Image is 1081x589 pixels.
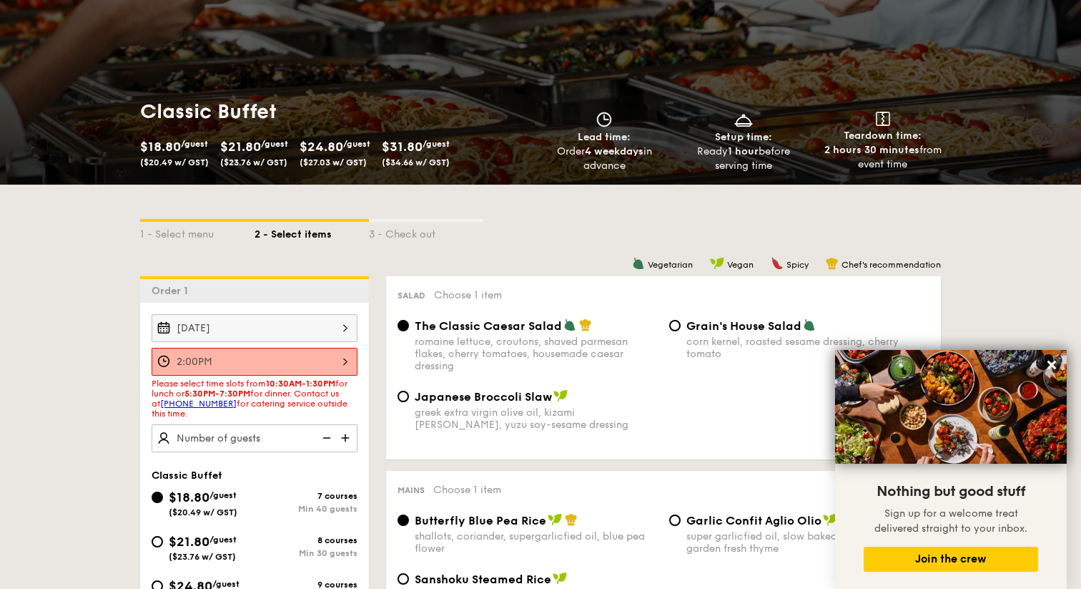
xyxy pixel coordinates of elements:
[382,157,450,167] span: ($34.66 w/ GST)
[343,139,370,149] span: /guest
[864,547,1038,572] button: Join the crew
[255,504,357,514] div: Min 40 guests
[565,513,578,526] img: icon-chef-hat.a58ddaea.svg
[548,513,562,526] img: icon-vegan.f8ff3823.svg
[220,139,261,155] span: $21.80
[336,424,357,452] img: icon-add.58712e84.svg
[140,157,209,167] span: ($20.49 w/ GST)
[152,424,357,452] input: Number of guests
[786,260,809,270] span: Spicy
[686,514,821,527] span: Garlic Confit Aglio Olio
[715,131,772,143] span: Setup time:
[300,139,343,155] span: $24.80
[680,145,808,173] div: Ready before serving time
[876,112,890,126] img: icon-teardown.65201eee.svg
[255,548,357,558] div: Min 30 guests
[140,222,255,242] div: 1 - Select menu
[152,469,222,482] span: Classic Buffet
[553,572,567,585] img: icon-vegan.f8ff3823.svg
[398,515,409,526] input: Butterfly Blue Pea Riceshallots, coriander, supergarlicfied oil, blue pea flower
[220,157,287,167] span: ($23.76 w/ GST)
[826,257,839,270] img: icon-chef-hat.a58ddaea.svg
[181,139,208,149] span: /guest
[686,336,929,360] div: corn kernel, roasted sesame dressing, cherry tomato
[209,490,237,500] span: /guest
[835,350,1067,464] img: DSC07876-Edit02-Large.jpeg
[686,530,929,555] div: super garlicfied oil, slow baked cherry tomatoes, garden fresh thyme
[585,145,643,157] strong: 4 weekdays
[733,112,754,127] img: icon-dish.430c3a2e.svg
[140,99,535,125] h1: Classic Buffet
[415,514,546,527] span: Butterfly Blue Pea Rice
[1040,354,1063,376] button: Close
[824,144,919,156] strong: 2 hours 30 minutes
[169,507,237,517] span: ($20.49 w/ GST)
[579,318,592,331] img: icon-chef-hat.a58ddaea.svg
[415,407,658,431] div: greek extra virgin olive oil, kizami [PERSON_NAME], yuzu soy-sesame dressing
[771,257,784,270] img: icon-spicy.37a8142b.svg
[669,320,681,331] input: Grain's House Saladcorn kernel, roasted sesame dressing, cherry tomato
[152,379,347,419] span: Please select time slots from for lunch or for dinner. Contact us at for catering service outside...
[648,260,693,270] span: Vegetarian
[710,257,724,270] img: icon-vegan.f8ff3823.svg
[686,319,801,333] span: Grain's House Salad
[415,319,562,333] span: The Classic Caesar Salad
[434,289,502,301] span: Choose 1 item
[152,492,163,503] input: $18.80/guest($20.49 w/ GST)7 coursesMin 40 guests
[803,318,816,331] img: icon-vegetarian.fe4039eb.svg
[169,490,209,505] span: $18.80
[844,130,922,142] span: Teardown time:
[152,314,357,342] input: Event date
[415,390,552,404] span: Japanese Broccoli Slaw
[255,491,357,501] div: 7 courses
[540,145,668,173] div: Order in advance
[255,535,357,545] div: 8 courses
[152,285,194,297] span: Order 1
[669,515,681,526] input: Garlic Confit Aglio Oliosuper garlicfied oil, slow baked cherry tomatoes, garden fresh thyme
[300,157,367,167] span: ($27.03 w/ GST)
[140,139,181,155] span: $18.80
[398,573,409,585] input: Sanshoku Steamed Ricemultigrain rice, roasted black soybean
[415,573,551,586] span: Sanshoku Steamed Rice
[398,320,409,331] input: The Classic Caesar Saladromaine lettuce, croutons, shaved parmesan flakes, cherry tomatoes, house...
[841,260,941,270] span: Chef's recommendation
[152,536,163,547] input: $21.80/guest($23.76 w/ GST)8 coursesMin 30 guests
[553,389,568,402] img: icon-vegan.f8ff3823.svg
[632,257,645,270] img: icon-vegetarian.fe4039eb.svg
[184,389,250,399] strong: 5:30PM-7:30PM
[169,552,236,562] span: ($23.76 w/ GST)
[152,348,357,376] input: Event time
[728,145,759,157] strong: 1 hour
[874,507,1027,535] span: Sign up for a welcome treat delivered straight to your inbox.
[255,222,369,242] div: 2 - Select items
[578,131,631,143] span: Lead time:
[415,530,658,555] div: shallots, coriander, supergarlicfied oil, blue pea flower
[563,318,576,331] img: icon-vegetarian.fe4039eb.svg
[415,336,658,372] div: romaine lettuce, croutons, shaved parmesan flakes, cherry tomatoes, housemade caesar dressing
[819,143,947,172] div: from event time
[727,260,754,270] span: Vegan
[369,222,483,242] div: 3 - Check out
[593,112,615,127] img: icon-clock.2db775ea.svg
[382,139,423,155] span: $31.80
[398,291,425,301] span: Salad
[433,484,501,496] span: Choose 1 item
[423,139,450,149] span: /guest
[823,513,837,526] img: icon-vegan.f8ff3823.svg
[160,399,237,409] a: [PHONE_NUMBER]
[169,534,209,550] span: $21.80
[212,579,240,589] span: /guest
[398,391,409,402] input: Japanese Broccoli Slawgreek extra virgin olive oil, kizami [PERSON_NAME], yuzu soy-sesame dressing
[266,379,335,389] strong: 10:30AM-1:30PM
[261,139,288,149] span: /guest
[398,485,425,495] span: Mains
[315,424,336,452] img: icon-reduce.1d2dbef1.svg
[209,535,237,545] span: /guest
[877,483,1025,500] span: Nothing but good stuff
